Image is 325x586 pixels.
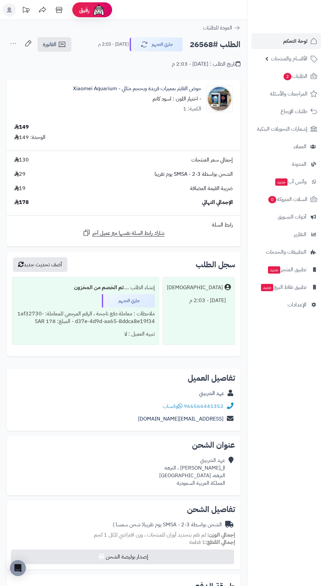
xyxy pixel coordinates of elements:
[14,199,29,206] span: 178
[251,121,321,137] a: إشعارات التحويلات البنكية
[153,95,201,103] small: - اختيار اللون : اسود كاتم
[283,72,307,81] span: الطلبات
[207,531,235,539] strong: إجمالي الوزن:
[294,230,306,239] span: التقارير
[14,134,45,141] div: الوحدة: 149
[18,3,34,18] a: تحديثات المنصة
[260,283,306,292] span: تطبيق نقاط البيع
[13,257,67,272] button: أضف تحديث جديد
[183,105,201,113] div: الكمية: 1
[251,191,321,207] a: السلات المتروكة0
[73,85,201,93] a: حوض الفايتر بمميزات فريدة وبحجم مثالي - Xiaomei Aquarium
[251,227,321,242] a: التقارير
[207,86,232,112] img: 1748954042-1748952520704_bwejq3_2_1DCACEQ-90x90.jpg
[288,300,306,309] span: الإعدادات
[138,415,224,423] a: [EMAIL_ADDRESS][DOMAIN_NAME]
[251,33,321,49] a: لوحة التحكم
[251,174,321,190] a: وآتس آبجديد
[16,281,155,294] div: إنشاء الطلب ....
[281,107,307,116] span: طلبات الإرجاع
[293,142,306,151] span: العملاء
[16,328,155,341] div: تنبيه العميل : لا
[271,54,307,63] span: الأقسام والمنتجات
[10,560,26,576] div: Open Intercom Messenger
[74,284,124,292] b: تم الخصم من المخزون
[184,402,224,410] a: 966566441352
[11,550,234,564] button: إصدار بوليصة الشحن
[167,294,231,307] div: [DATE] - 2:03 م
[280,17,319,31] img: logo-2.png
[113,521,222,529] div: الشحن بواسطة SMSA - 2-3 يوم تقريبا
[257,124,307,134] span: إشعارات التحويلات البنكية
[190,185,233,192] span: ضريبة القيمة المضافة
[251,209,321,225] a: أدوات التسويق
[251,297,321,313] a: الإعدادات
[37,37,71,52] a: الفاتورة
[251,86,321,102] a: المراجعات والأسئلة
[268,195,307,204] span: السلات المتروكة
[191,156,233,164] span: إجمالي سعر المنتجات
[14,170,26,178] span: 29
[9,221,238,229] div: رابط السلة
[92,3,105,17] img: ai-face.png
[167,284,223,292] div: [DEMOGRAPHIC_DATA]
[251,279,321,295] a: تطبيق نقاط البيعجديد
[172,60,240,68] div: تاريخ الطلب : [DATE] - 2:03 م
[190,38,240,51] h2: الطلب #26568
[12,374,235,382] h2: تفاصيل العميل
[267,265,306,274] span: تطبيق المتجر
[266,247,306,257] span: التطبيقات والخدمات
[79,6,90,14] span: رفيق
[94,531,206,539] span: لم تقم بتحديد أوزان للمنتجات ، وزن افتراضي للكل 1 كجم
[205,538,235,546] strong: إجمالي القطع:
[14,156,29,164] span: 130
[251,262,321,278] a: تطبيق المتجرجديد
[163,402,182,410] a: واتساب
[43,40,56,48] span: الفاتورة
[14,123,29,131] div: 149
[12,505,235,513] h2: تفاصيل الشحن
[284,73,292,80] span: 2
[102,294,155,307] div: جاري التجهيز
[202,199,233,206] span: الإجمالي النهائي
[283,36,307,46] span: لوحة التحكم
[196,261,235,269] h3: سجل الطلب
[203,24,232,32] span: العودة للطلبات
[275,178,288,186] span: جديد
[268,266,280,274] span: جديد
[14,185,26,192] span: 19
[268,196,276,203] span: 0
[113,521,144,529] span: ( شحن سمسا )
[98,41,129,48] small: [DATE] - 2:03 م
[159,457,225,487] div: عهد الشربيني ال[PERSON_NAME] ، النزهه النزهه، [GEOGRAPHIC_DATA] المملكة العربية السعودية
[275,177,306,186] span: وآتس آب
[251,139,321,155] a: العملاء
[83,229,164,237] a: شارك رابط السلة نفسها مع عميل آخر
[251,244,321,260] a: التطبيقات والخدمات
[251,103,321,119] a: طلبات الإرجاع
[16,307,155,328] div: ملاحظات : معاملة دفع ناجحة ، الرقم المرجعي للمعاملة: 1af32730-d37e-4d9d-aa65-8ddca8e19f34 - المبل...
[251,156,321,172] a: المدونة
[270,89,307,98] span: المراجعات والأسئلة
[130,37,183,51] button: جاري التجهيز
[203,24,240,32] a: العودة للطلبات
[92,229,164,237] span: شارك رابط السلة نفسها مع عميل آخر
[278,212,306,222] span: أدوات التسويق
[155,170,233,178] span: الشحن بواسطة SMSA - 2-3 يوم تقريبا
[12,441,235,449] h2: عنوان الشحن
[261,284,273,291] span: جديد
[189,538,235,546] small: 1 قطعة
[199,389,224,397] a: عهد الشربيني
[292,160,306,169] span: المدونة
[251,68,321,84] a: الطلبات2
